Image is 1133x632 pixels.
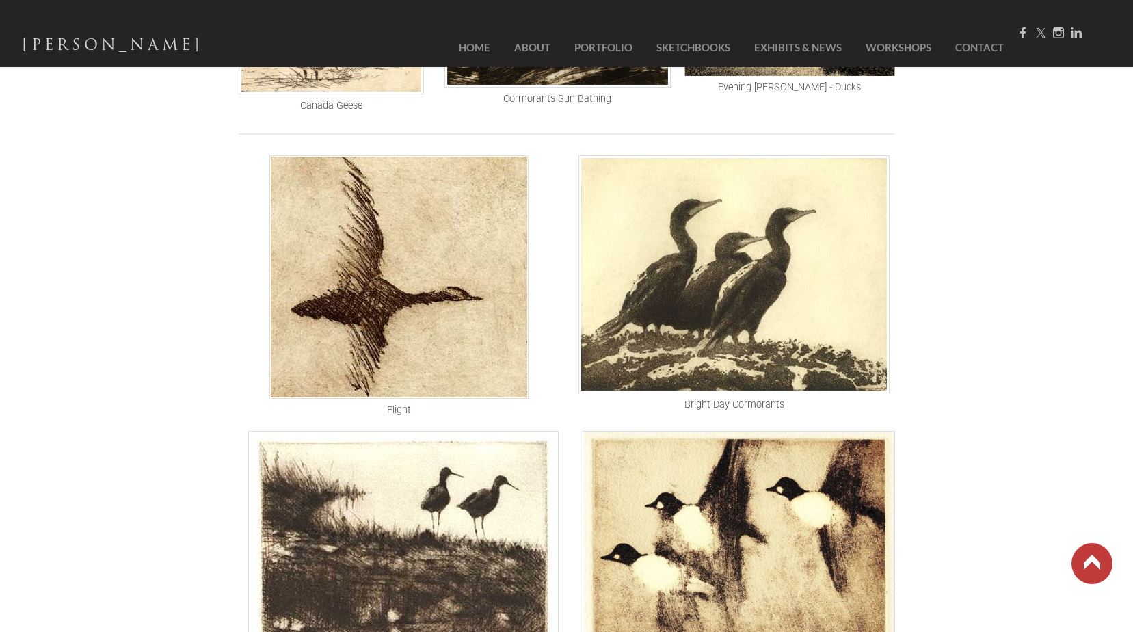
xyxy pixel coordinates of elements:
a: Portfolio [564,32,643,63]
img: Picture [269,155,529,399]
a: SketchBooks [646,32,741,63]
a: Linkedin [1071,27,1082,40]
a: Workshops [855,32,942,63]
a: About [504,32,561,63]
div: Canada Geese [241,96,421,113]
a: Exhibits & News [744,32,852,63]
a: Instagram [1053,27,1064,40]
div: Flight [240,401,559,417]
div: Cormorants Sun Bathing [447,90,669,106]
a: Facebook [1017,27,1028,40]
a: Twitter [1035,27,1046,40]
img: Cormorant [578,155,890,393]
a: Home [438,32,501,63]
div: Bright Day Cormorants [576,395,892,412]
div: Evening [PERSON_NAME] - Ducks [684,78,894,94]
span: [PERSON_NAME] [22,33,203,57]
a: [PERSON_NAME] [22,32,203,62]
a: Contact [945,32,1004,63]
